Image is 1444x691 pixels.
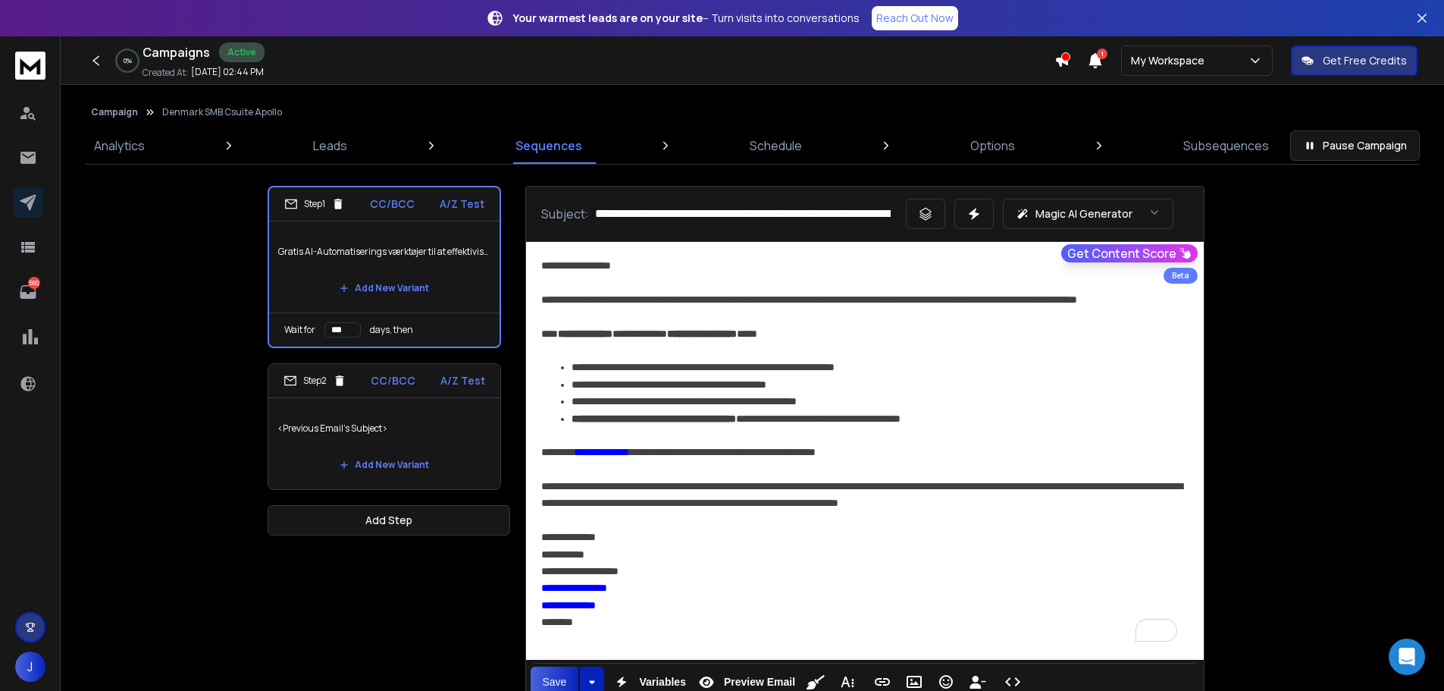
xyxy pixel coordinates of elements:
[304,127,356,164] a: Leads
[28,277,40,289] p: 560
[91,106,138,118] button: Campaign
[15,52,45,80] img: logo
[1183,137,1269,155] p: Subsequences
[143,43,210,61] h1: Campaigns
[1174,127,1278,164] a: Subsequences
[1290,130,1420,161] button: Pause Campaign
[143,67,188,79] p: Created At:
[327,450,441,480] button: Add New Variant
[124,56,132,65] p: 0 %
[284,197,345,211] div: Step 1
[1035,206,1132,221] p: Magic AI Generator
[268,505,510,536] button: Add Step
[1291,46,1417,76] button: Get Free Credits
[278,231,490,273] p: Gratis AI-Automatiserings værktøjer til at effektivisere din virksomhed
[526,242,1204,657] div: To enrich screen reader interactions, please activate Accessibility in Grammarly extension settings
[506,127,591,164] a: Sequences
[283,374,346,388] div: Step 2
[371,373,415,388] p: CC/BCC
[162,106,282,118] p: Denmark SMB Csuite Apollo
[636,676,689,689] span: Variables
[876,11,954,26] p: Reach Out Now
[970,137,1015,155] p: Options
[1323,53,1407,68] p: Get Free Credits
[1003,199,1173,229] button: Magic AI Generator
[327,273,441,303] button: Add New Variant
[268,186,501,348] li: Step1CC/BCCA/Z TestGratis AI-Automatiserings værktøjer til at effektivisere din virksomhedAdd New...
[541,205,589,223] p: Subject:
[741,127,811,164] a: Schedule
[440,373,485,388] p: A/Z Test
[721,676,798,689] span: Preview Email
[15,652,45,682] button: J
[513,11,703,25] strong: Your warmest leads are on your site
[284,324,315,336] p: Wait for
[515,137,582,155] p: Sequences
[13,277,43,307] a: 560
[219,42,265,62] div: Active
[1131,53,1211,68] p: My Workspace
[872,6,958,30] a: Reach Out Now
[1389,639,1425,675] div: Open Intercom Messenger
[440,196,484,212] p: A/Z Test
[94,137,145,155] p: Analytics
[313,137,347,155] p: Leads
[1097,49,1107,59] span: 1
[191,66,264,78] p: [DATE] 02:44 PM
[268,363,501,490] li: Step2CC/BCCA/Z Test<Previous Email's Subject>Add New Variant
[750,137,802,155] p: Schedule
[1164,268,1198,284] div: Beta
[961,127,1024,164] a: Options
[1061,244,1198,262] button: Get Content Score
[277,407,491,450] p: <Previous Email's Subject>
[370,324,413,336] p: days, then
[85,127,154,164] a: Analytics
[513,11,860,26] p: – Turn visits into conversations
[370,196,415,212] p: CC/BCC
